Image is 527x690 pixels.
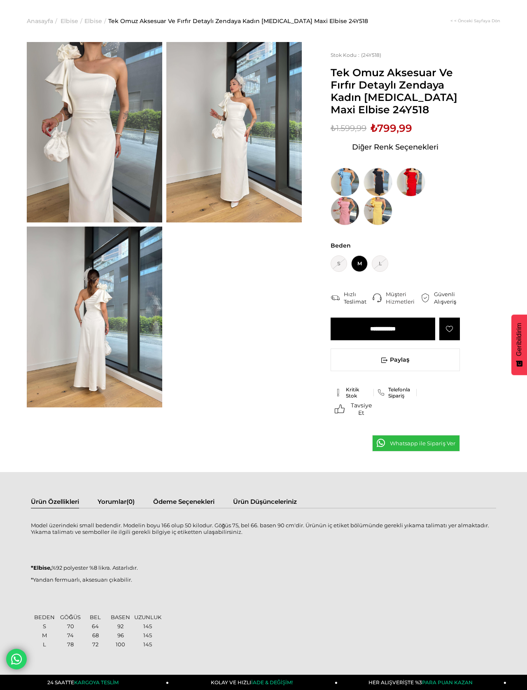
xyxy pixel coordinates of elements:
[331,122,366,134] span: ₺1.599,99
[331,52,361,58] span: Stok Kodu
[331,293,340,302] img: shipping.png
[166,42,302,222] img: Zendaya Elbise 24Y518
[331,255,347,272] span: S
[331,349,459,371] span: Paylaş
[372,255,388,272] span: L
[31,498,79,508] a: Ürün Özellikleri
[84,613,107,621] td: BEL
[422,679,473,685] span: PARA PUAN KAZAN
[421,293,430,302] img: security.png
[396,168,425,196] img: Tek Omuz Aksesuar Ve Fırfır Detaylı Zendaya Kadın Kırmızı Maxi Elbise 24Y518
[32,622,57,630] td: S
[58,613,83,621] td: GÖĞÜS
[331,196,359,225] img: Tek Omuz Aksesuar Ve Fırfır Detaylı Zendaya Kadın Pembe Maxi Elbise 24Y518
[364,196,392,225] img: Tek Omuz Aksesuar Ve Fırfır Detaylı Zendaya Kadın Sarı Maxi Elbise 24Y518
[31,564,496,571] p: %92 polyester %8 likra. Astarlıdır.
[364,168,392,196] img: Tek Omuz Aksesuar Ve Fırfır Detaylı Zendaya Kadın Siyah Maxi Elbise 24Y518
[98,498,126,505] span: Yorumlar
[58,622,83,630] td: 70
[511,315,527,375] button: Geribildirim - Show survey
[84,640,107,648] td: 72
[84,622,107,630] td: 64
[126,498,135,505] span: (0)
[27,227,162,407] img: Zendaya Elbise 24Y518
[153,498,215,508] a: Ödeme Seçenekleri
[388,386,413,399] span: Telefonla Sipariş
[331,52,381,58] span: (24Y518)
[108,613,133,621] td: BASEN
[134,640,162,648] td: 145
[32,613,57,621] td: BEDEN
[434,290,462,305] div: Güvenli Alışveriş
[108,631,133,639] td: 96
[378,386,413,399] a: Telefonla Sipariş
[515,323,523,356] span: Geribildirim
[344,290,373,305] div: Hızlı Teslimat
[338,675,506,690] a: HER ALIŞVERİŞTE %3PARA PUAN KAZAN
[371,122,412,134] span: ₺799,99
[331,242,460,249] span: Beden
[251,679,292,685] span: İADE & DEĞİŞİM!
[134,622,162,630] td: 145
[32,640,57,648] td: L
[58,631,83,639] td: 74
[98,498,135,508] a: Yorumlar(0)
[134,631,162,639] td: 145
[32,631,57,639] td: M
[346,386,370,399] span: Kritik Stok
[335,386,370,399] a: Kritik Stok
[31,576,496,583] p: *Yandan fermuarlı, aksesuarı çıkabilir.
[27,42,162,222] img: Zendaya Elbise 24Y518
[169,675,338,690] a: KOLAY VE HIZLIİADE & DEĞİŞİM!
[386,290,421,305] div: Müşteri Hizmetleri
[134,613,162,621] td: UZUNLUK
[108,640,133,648] td: 100
[31,522,496,535] p: Model üzerindeki small bedendir. Modelin boyu 166 olup 50 kilodur. Göğüs 75, bel 66. basen 90 cm'...
[108,622,133,630] td: 92
[373,293,382,302] img: call-center.png
[233,498,297,508] a: Ürün Düşünceleriniz
[352,140,438,154] span: Diğer Renk Seçenekleri
[31,564,51,571] strong: *Elbise,
[351,255,368,272] span: M
[74,679,119,685] span: KARGOYA TESLİM
[331,66,460,116] span: Tek Omuz Aksesuar Ve Fırfır Detaylı Zendaya Kadın [MEDICAL_DATA] Maxi Elbise 24Y518
[349,402,374,416] span: Tavsiye Et
[439,318,460,340] a: Favorilere Ekle
[331,168,359,196] img: Tek Omuz Aksesuar Ve Fırfır Detaylı Zendaya Kadın Mavi Maxi Elbise 24Y518
[58,640,83,648] td: 78
[372,435,460,451] a: Whatsapp ile Sipariş Ver
[84,631,107,639] td: 68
